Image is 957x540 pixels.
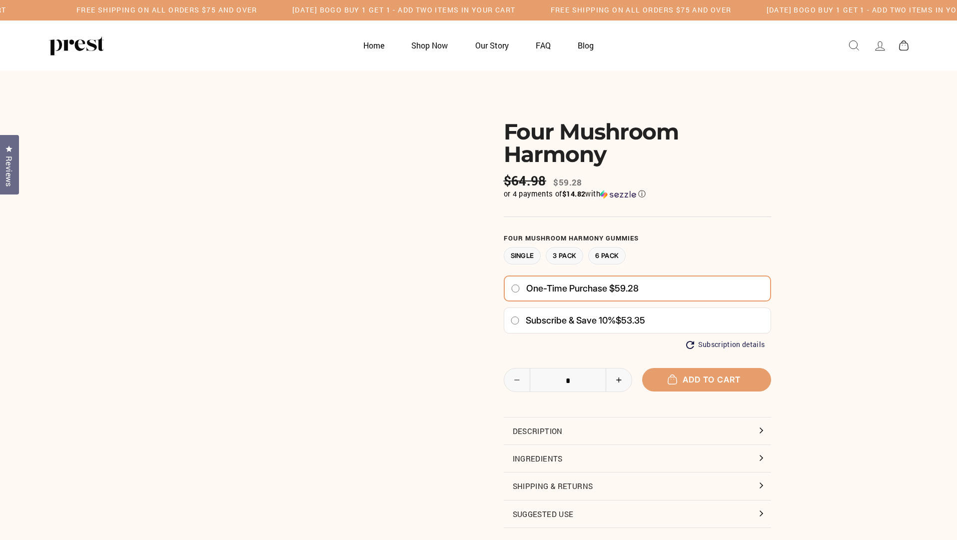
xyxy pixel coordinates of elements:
button: Ingredients [504,445,771,472]
span: $59.28 [553,176,582,188]
button: Description [504,417,771,444]
label: 3 Pack [546,247,583,264]
img: Sezzle [600,190,636,199]
img: PREST ORGANICS [49,35,104,55]
a: Our Story [463,35,521,55]
span: Reviews [2,156,15,187]
button: Suggested Use [504,500,771,527]
input: quantity [504,368,632,392]
h5: [DATE] BOGO BUY 1 GET 1 - ADD TWO ITEMS IN YOUR CART [292,6,516,14]
a: Blog [565,35,606,55]
span: Subscription details [698,340,765,349]
a: Shop Now [399,35,460,55]
input: One-time purchase $59.28 [511,284,520,292]
span: $14.82 [562,189,585,198]
button: Reduce item quantity by one [504,368,530,391]
span: Subscribe & save 10% [526,315,616,325]
h5: Free Shipping on all orders $75 and over [551,6,732,14]
button: Increase item quantity by one [606,368,632,391]
button: Add to cart [642,368,771,391]
span: $53.35 [616,315,645,325]
div: or 4 payments of with [504,189,771,199]
input: Subscribe & save 10%$53.35 [510,316,520,324]
button: Subscription details [686,340,765,349]
label: 6 Pack [588,247,626,264]
h5: Free Shipping on all orders $75 and over [76,6,257,14]
a: FAQ [523,35,563,55]
div: or 4 payments of$14.82withSezzle Click to learn more about Sezzle [504,189,771,199]
ul: Primary [351,35,607,55]
label: Four Mushroom Harmony Gummies [504,234,771,242]
span: $64.98 [504,173,549,188]
h1: Four Mushroom Harmony [504,120,771,165]
a: Home [351,35,397,55]
label: Single [504,247,541,264]
span: One-time purchase $59.28 [526,283,639,294]
button: Shipping & Returns [504,472,771,499]
span: Add to cart [673,374,741,384]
